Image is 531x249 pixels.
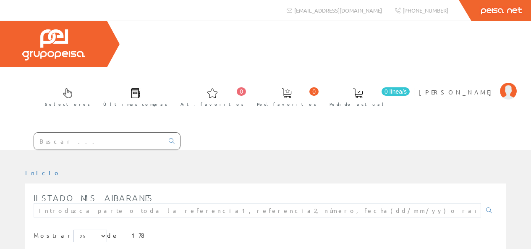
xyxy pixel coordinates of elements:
[34,203,481,218] input: Introduzca parte o toda la referencia1, referencia2, número, fecha(dd/mm/yy) o rango de fechas(dd...
[403,7,448,14] span: [PHONE_NUMBER]
[45,100,90,108] span: Selectores
[180,100,244,108] span: Art. favoritos
[309,87,319,96] span: 0
[34,230,497,244] div: de 178
[382,87,410,96] span: 0 línea/s
[25,169,61,176] a: Inicio
[37,81,94,112] a: Selectores
[34,133,164,149] input: Buscar ...
[103,100,167,108] span: Últimas compras
[419,88,496,96] span: [PERSON_NAME]
[34,193,153,203] span: Listado mis albaranes
[95,81,172,112] a: Últimas compras
[257,100,317,108] span: Ped. favoritos
[237,87,246,96] span: 0
[34,230,107,242] label: Mostrar
[294,7,382,14] span: [EMAIL_ADDRESS][DOMAIN_NAME]
[330,100,387,108] span: Pedido actual
[73,230,107,242] select: Mostrar
[22,29,85,60] img: Grupo Peisa
[419,81,517,89] a: [PERSON_NAME]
